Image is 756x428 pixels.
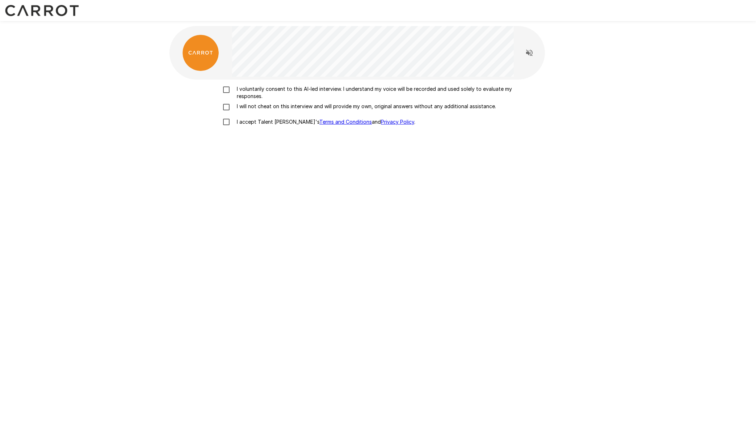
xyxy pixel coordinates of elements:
[234,118,415,126] p: I accept Talent [PERSON_NAME]'s and .
[182,35,219,71] img: carrot_logo.png
[522,46,537,60] button: Read questions aloud
[381,119,414,125] a: Privacy Policy
[319,119,372,125] a: Terms and Conditions
[234,103,496,110] p: I will not cheat on this interview and will provide my own, original answers without any addition...
[234,85,537,100] p: I voluntarily consent to this AI-led interview. I understand my voice will be recorded and used s...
